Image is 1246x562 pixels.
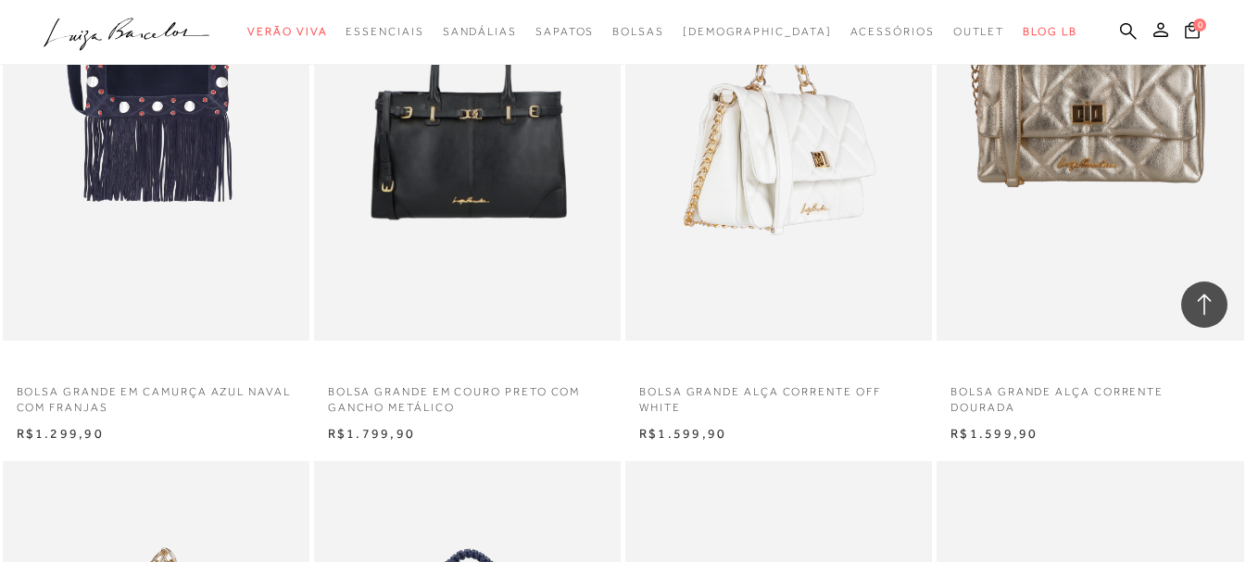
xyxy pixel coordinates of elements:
[683,15,832,49] a: noSubCategoriesText
[950,426,1038,441] span: R$1.599,90
[683,25,832,38] span: [DEMOGRAPHIC_DATA]
[346,25,423,38] span: Essenciais
[1179,20,1205,45] button: 0
[3,373,309,416] a: BOLSA GRANDE EM CAMURÇA AZUL NAVAL COM FRANJAS
[346,15,423,49] a: categoryNavScreenReaderText
[953,25,1005,38] span: Outlet
[850,25,935,38] span: Acessórios
[314,373,621,416] a: BOLSA GRANDE EM COURO PRETO COM GANCHO METÁLICO
[953,15,1005,49] a: categoryNavScreenReaderText
[247,25,327,38] span: Verão Viva
[535,15,594,49] a: categoryNavScreenReaderText
[328,426,415,441] span: R$1.799,90
[612,15,664,49] a: categoryNavScreenReaderText
[625,373,932,416] a: BOLSA GRANDE ALÇA CORRENTE OFF WHITE
[612,25,664,38] span: Bolsas
[639,426,726,441] span: R$1.599,90
[1193,19,1206,31] span: 0
[443,25,517,38] span: Sandálias
[443,15,517,49] a: categoryNavScreenReaderText
[17,426,104,441] span: R$1.299,90
[535,25,594,38] span: Sapatos
[850,15,935,49] a: categoryNavScreenReaderText
[937,373,1243,416] a: BOLSA GRANDE ALÇA CORRENTE DOURADA
[247,15,327,49] a: categoryNavScreenReaderText
[1023,15,1076,49] a: BLOG LB
[1023,25,1076,38] span: BLOG LB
